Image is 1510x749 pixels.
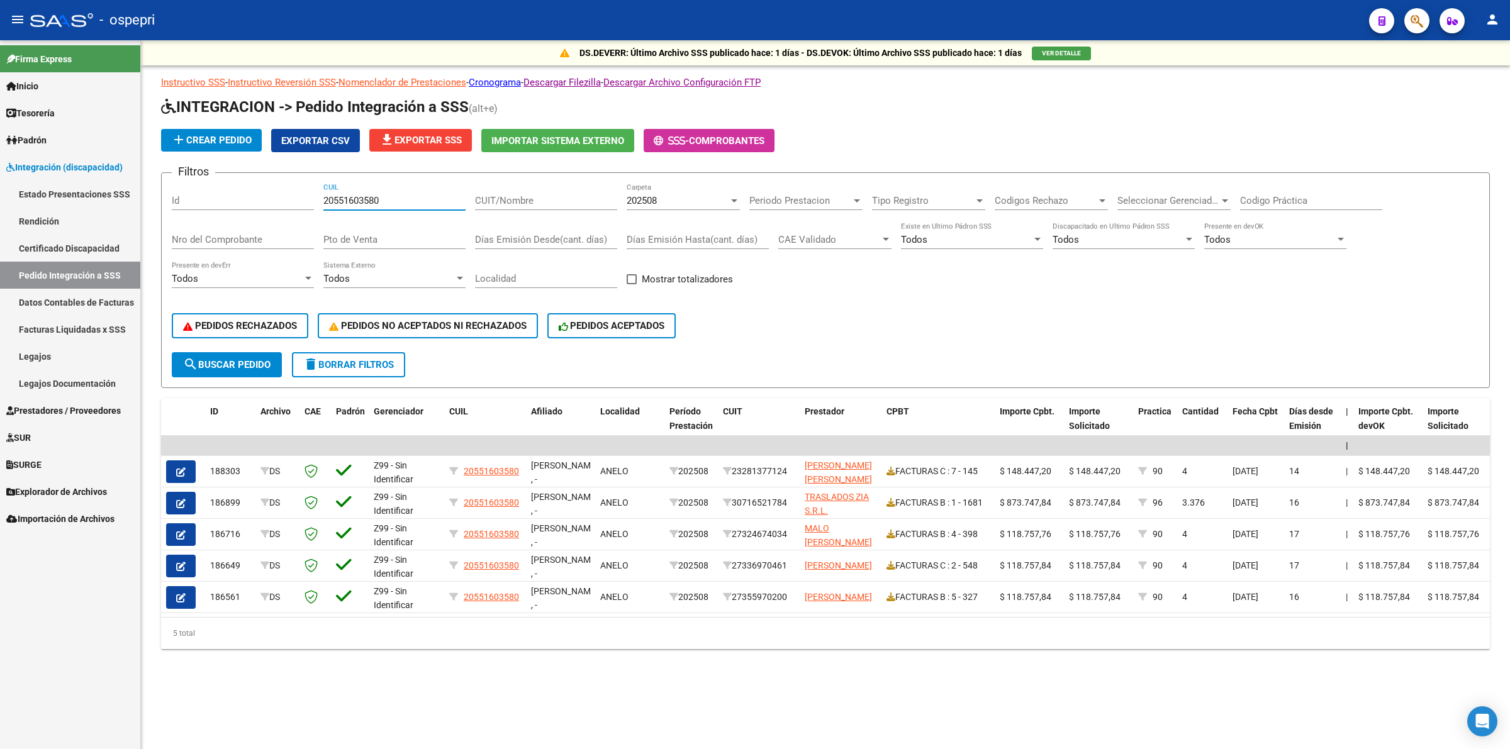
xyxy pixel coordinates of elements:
div: 30716521784 [723,496,795,510]
span: Afiliado [531,406,562,416]
mat-icon: add [171,132,186,147]
span: Crear Pedido [171,135,252,146]
span: $ 118.757,84 [1069,560,1121,570]
span: | [1346,592,1348,602]
mat-icon: person [1485,12,1500,27]
span: Importe Cpbt. [1000,406,1054,416]
span: Período Prestación [669,406,713,431]
datatable-header-cell: CAE [299,398,331,453]
a: Descargar Archivo Configuración FTP [603,77,761,88]
span: ANELO [600,497,629,508]
button: Crear Pedido [161,129,262,152]
span: Padrón [6,133,47,147]
datatable-header-cell: Importe Solicitado devOK [1423,398,1492,453]
span: Mostrar totalizadores [642,272,733,287]
span: $ 118.757,84 [1069,592,1121,602]
span: $ 873.747,84 [1428,497,1479,508]
span: $ 148.447,20 [1358,466,1410,476]
span: - [654,135,689,147]
span: PEDIDOS RECHAZADOS [183,320,297,331]
span: Importe Solicitado [1069,406,1110,431]
span: CPBT [886,406,909,416]
div: 202508 [669,527,713,541]
span: 20551603580 [464,497,519,508]
div: DS [260,464,294,479]
button: Buscar Pedido [172,352,282,377]
span: | [1346,406,1348,416]
datatable-header-cell: CPBT [881,398,995,453]
span: [PERSON_NAME] [805,560,872,570]
span: 4 [1182,560,1187,570]
span: 20551603580 [464,529,519,539]
span: Todos [1053,234,1079,245]
span: Localidad [600,406,640,416]
span: SURGE [6,458,42,472]
span: Practica [1138,406,1172,416]
datatable-header-cell: Gerenciador [369,398,444,453]
span: ANELO [600,560,629,570]
datatable-header-cell: Afiliado [526,398,595,453]
span: | [1346,529,1348,539]
datatable-header-cell: Practica [1133,398,1177,453]
div: 188303 [210,464,250,479]
span: Z99 - Sin Identificar [374,555,413,579]
span: Z99 - Sin Identificar [374,492,413,516]
span: Todos [901,234,927,245]
span: $ 118.757,76 [1069,529,1121,539]
span: 4 [1182,466,1187,476]
span: $ 118.757,76 [1000,529,1051,539]
span: $ 118.757,84 [1428,560,1479,570]
div: FACTURAS B : 1 - 1681 [886,496,990,510]
div: 186561 [210,590,250,604]
datatable-header-cell: Localidad [595,398,664,453]
div: 186716 [210,527,250,541]
span: Firma Express [6,52,72,66]
span: $ 148.447,20 [1428,466,1479,476]
span: [DATE] [1233,560,1258,570]
span: 20551603580 [464,592,519,602]
span: [DATE] [1233,592,1258,602]
span: SUR [6,431,31,445]
span: Importación de Archivos [6,512,115,526]
span: PEDIDOS ACEPTADOS [559,320,665,331]
span: Archivo [260,406,291,416]
span: $ 873.747,84 [1069,497,1121,508]
div: FACTURAS B : 4 - 398 [886,527,990,541]
span: Gerenciador [374,406,423,416]
span: [DATE] [1233,466,1258,476]
datatable-header-cell: Importe Cpbt. devOK [1353,398,1423,453]
div: 202508 [669,558,713,573]
datatable-header-cell: Días desde Emisión [1284,398,1341,453]
mat-icon: search [183,357,198,372]
h3: Filtros [172,163,215,180]
a: Instructivo Reversión SSS [228,77,336,88]
span: Tipo Registro [872,195,974,206]
span: 90 [1153,592,1163,602]
button: PEDIDOS NO ACEPTADOS NI RECHAZADOS [318,313,538,338]
span: [PERSON_NAME] [805,592,872,602]
span: Días desde Emisión [1289,406,1333,431]
span: Todos [1204,234,1231,245]
datatable-header-cell: Archivo [255,398,299,453]
span: 202508 [627,195,657,206]
span: 4 [1182,592,1187,602]
button: Exportar SSS [369,129,472,152]
span: 90 [1153,560,1163,570]
span: $ 118.757,84 [1000,560,1051,570]
button: Exportar CSV [271,129,360,152]
span: Seleccionar Gerenciador [1117,195,1219,206]
span: [DATE] [1233,529,1258,539]
span: Comprobantes [689,135,764,147]
datatable-header-cell: ID [205,398,255,453]
span: $ 148.447,20 [1069,466,1121,476]
span: 20551603580 [464,560,519,570]
span: $ 118.757,76 [1358,529,1410,539]
span: VER DETALLE [1042,50,1081,57]
mat-icon: menu [10,12,25,27]
span: PEDIDOS NO ACEPTADOS NI RECHAZADOS [329,320,527,331]
span: Prestadores / Proveedores [6,404,121,418]
span: CUIT [723,406,742,416]
button: PEDIDOS RECHAZADOS [172,313,308,338]
span: 96 [1153,497,1163,508]
span: ANELO [600,466,629,476]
